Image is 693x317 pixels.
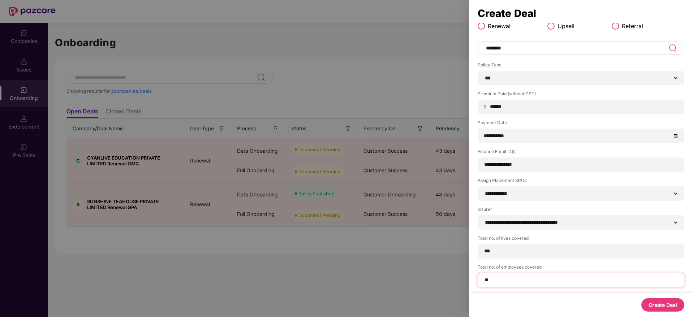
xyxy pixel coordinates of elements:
[641,298,684,312] button: Create Deal
[558,22,574,31] span: Upsell
[488,22,511,31] span: Renewal
[668,44,677,52] img: svg+xml;base64,PHN2ZyB3aWR0aD0iMjQiIGhlaWdodD0iMjUiIHZpZXdCb3g9IjAgMCAyNCAyNSIgZmlsbD0ibm9uZSIgeG...
[478,235,684,244] label: Total no. of lives covered
[478,62,684,71] label: Policy Type
[478,148,684,157] label: Finance Email ID(s)
[622,22,643,31] span: Referral
[478,91,684,100] label: Premium Paid (without GST)
[478,177,684,186] label: Assign Placement SPOC
[478,120,684,129] label: Payment Date
[478,264,684,273] label: Total no. of employees covered
[478,9,684,17] div: Create Deal
[478,206,684,215] label: Insurer
[483,103,489,110] span: ₹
